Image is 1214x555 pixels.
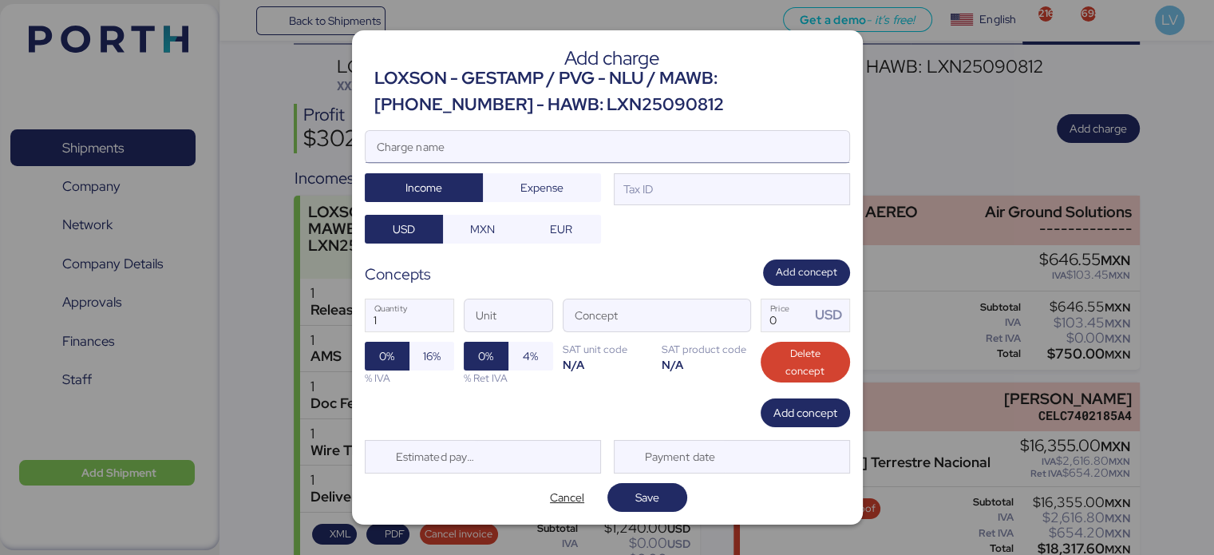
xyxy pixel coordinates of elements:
[443,215,522,244] button: MXN
[564,299,712,331] input: Concept
[365,215,444,244] button: USD
[761,398,850,427] button: Add concept
[773,403,837,422] span: Add concept
[522,215,601,244] button: EUR
[366,131,849,163] input: Charge name
[393,220,415,239] span: USD
[761,342,850,383] button: Delete concept
[635,488,659,507] span: Save
[550,220,572,239] span: EUR
[465,299,552,331] input: Unit
[563,342,652,357] div: SAT unit code
[520,178,564,197] span: Expense
[523,347,538,366] span: 4%
[374,51,850,65] div: Add charge
[662,357,751,372] div: N/A
[405,178,442,197] span: Income
[423,347,441,366] span: 16%
[365,371,454,386] div: % IVA
[761,299,811,331] input: Price
[374,65,850,117] div: LOXSON - GESTAMP / PVG - NLU / MAWB: [PHONE_NUMBER] - HAWB: LXN25090812
[470,220,495,239] span: MXN
[717,303,750,336] button: ConceptConcept
[366,299,453,331] input: Quantity
[607,483,687,512] button: Save
[409,342,454,371] button: 16%
[550,488,584,507] span: Cancel
[776,264,837,281] span: Add concept
[563,357,652,372] div: N/A
[464,371,553,386] div: % Ret IVA
[365,173,483,202] button: Income
[478,347,493,366] span: 0%
[483,173,601,202] button: Expense
[379,347,394,366] span: 0%
[621,180,654,198] div: Tax ID
[508,342,553,371] button: 4%
[365,263,431,286] div: Concepts
[464,342,508,371] button: 0%
[662,342,751,357] div: SAT product code
[528,483,607,512] button: Cancel
[773,345,837,380] span: Delete concept
[365,342,409,371] button: 0%
[763,260,850,286] button: Add concept
[815,305,848,325] div: USD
